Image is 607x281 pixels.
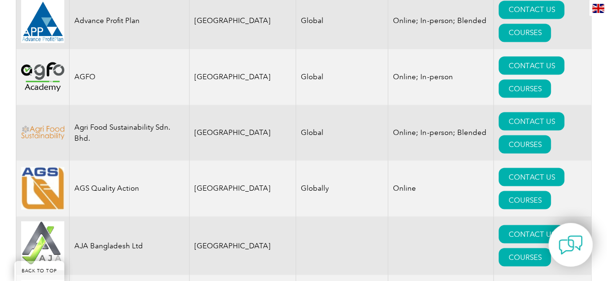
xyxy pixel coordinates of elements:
td: Global [296,49,388,105]
a: CONTACT US [499,56,564,74]
a: BACK TO TOP [14,261,64,281]
td: AGFO [69,49,189,105]
td: Online; In-person; Blended [388,105,494,160]
img: 2d900779-188b-ea11-a811-000d3ae11abd-logo.png [21,62,64,91]
td: AGS Quality Action [69,160,189,216]
a: COURSES [499,79,551,98]
td: Agri Food Sustainability Sdn. Bhd. [69,105,189,160]
img: f9836cf2-be2c-ed11-9db1-00224814fd52-logo.png [21,125,64,139]
a: COURSES [499,135,551,153]
td: AJA Bangladesh Ltd [69,216,189,275]
a: COURSES [499,191,551,209]
td: [GEOGRAPHIC_DATA] [189,216,296,275]
td: [GEOGRAPHIC_DATA] [189,105,296,160]
a: CONTACT US [499,112,564,130]
img: contact-chat.png [559,233,583,257]
td: [GEOGRAPHIC_DATA] [189,49,296,105]
img: en [592,4,604,13]
a: CONTACT US [499,168,564,186]
td: [GEOGRAPHIC_DATA] [189,160,296,216]
a: COURSES [499,248,551,266]
img: e8128bb3-5a91-eb11-b1ac-002248146a66-logo.jpg [21,167,64,209]
td: Online [388,160,494,216]
img: e9ac0e2b-848c-ef11-8a6a-00224810d884-logo.jpg [21,221,64,270]
a: COURSES [499,24,551,42]
td: Globally [296,160,388,216]
td: Online; In-person [388,49,494,105]
a: CONTACT US [499,0,564,19]
a: CONTACT US [499,225,564,243]
td: Global [296,105,388,160]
